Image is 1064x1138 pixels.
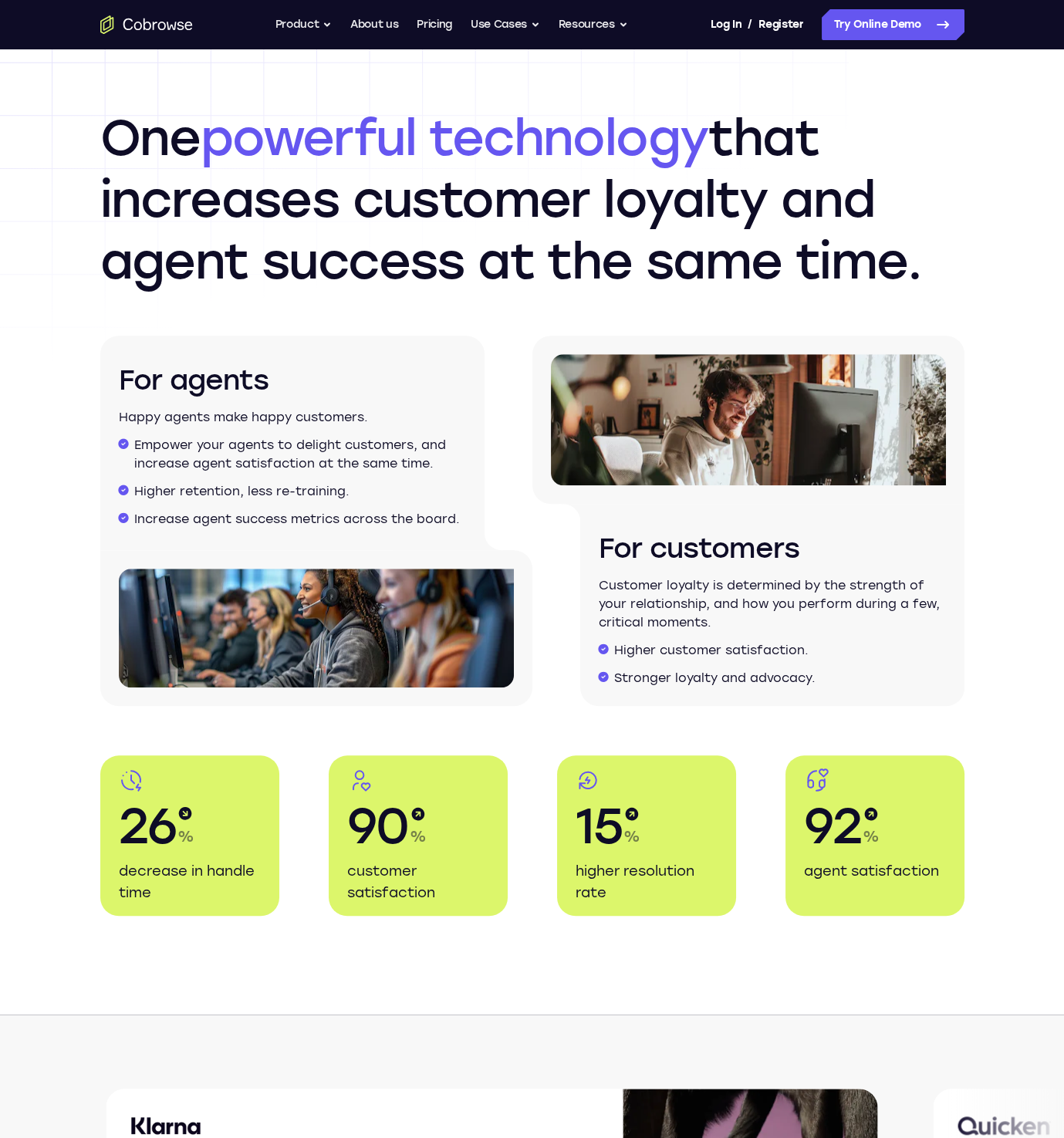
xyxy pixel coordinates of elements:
[119,362,466,399] h3: For agents
[134,436,466,473] li: Empower your agents to delight customers, and increase agent satisfaction at the same time.
[275,9,333,40] button: Product
[134,482,466,501] li: Higher retention, less re-training.
[863,826,880,847] span: %
[347,860,489,903] p: customer satisfaction
[822,9,964,40] a: Try Online Demo
[748,15,752,34] span: /
[410,826,427,847] span: %
[134,510,466,528] li: Increase agent success metrics across the board.
[576,795,623,857] span: 15
[119,860,261,903] p: decrease in handle time
[100,107,964,292] h2: One that increases customer loyalty and agent success at the same time.
[347,795,409,857] span: 90
[350,9,398,40] a: About us
[417,9,452,40] a: Pricing
[804,860,946,882] p: agent satisfaction
[119,569,514,687] img: Customer support agents with headsets working on computers
[119,408,466,427] p: Happy agents make happy customers.
[576,860,718,903] p: higher resolution rate
[131,1116,201,1135] img: Klarna logo
[599,576,946,632] p: Customer loyalty is determined by the strength of your relationship, and how you perform during a...
[100,15,193,34] a: Go to the home page
[599,530,946,567] h3: For customers
[711,9,741,40] a: Log In
[471,9,540,40] button: Use Cases
[551,354,946,485] img: A person working on a computer
[559,9,628,40] button: Resources
[177,826,194,847] span: %
[623,826,640,847] span: %
[804,795,862,857] span: 92
[758,9,803,40] a: Register
[614,669,946,687] li: Stronger loyalty and advocacy.
[614,641,946,660] li: Higher customer satisfaction.
[201,108,709,167] span: powerful technology
[119,795,177,857] span: 26
[958,1116,1052,1135] img: Quicken logo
